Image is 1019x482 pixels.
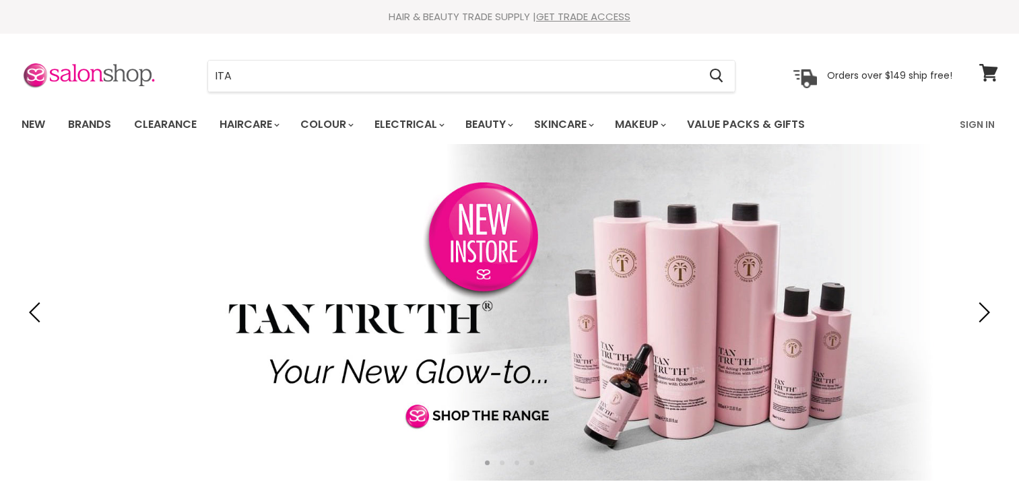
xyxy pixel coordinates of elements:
button: Next [968,299,995,326]
iframe: Gorgias live chat messenger [952,419,1006,469]
a: Makeup [605,110,674,139]
a: Electrical [364,110,453,139]
li: Page dot 4 [529,460,534,465]
a: New [11,110,55,139]
div: HAIR & BEAUTY TRADE SUPPLY | [5,10,1015,24]
form: Product [207,60,735,92]
a: Colour [290,110,362,139]
a: Clearance [124,110,207,139]
a: Brands [58,110,121,139]
a: Sign In [952,110,1003,139]
a: Haircare [209,110,288,139]
button: Previous [24,299,51,326]
ul: Main menu [11,105,884,144]
li: Page dot 1 [485,460,490,465]
nav: Main [5,105,1015,144]
a: Value Packs & Gifts [677,110,815,139]
a: GET TRADE ACCESS [536,9,630,24]
a: Skincare [524,110,602,139]
a: Beauty [455,110,521,139]
li: Page dot 2 [500,460,504,465]
li: Page dot 3 [515,460,519,465]
button: Search [699,61,735,92]
p: Orders over $149 ship free! [827,69,952,81]
input: Search [208,61,699,92]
